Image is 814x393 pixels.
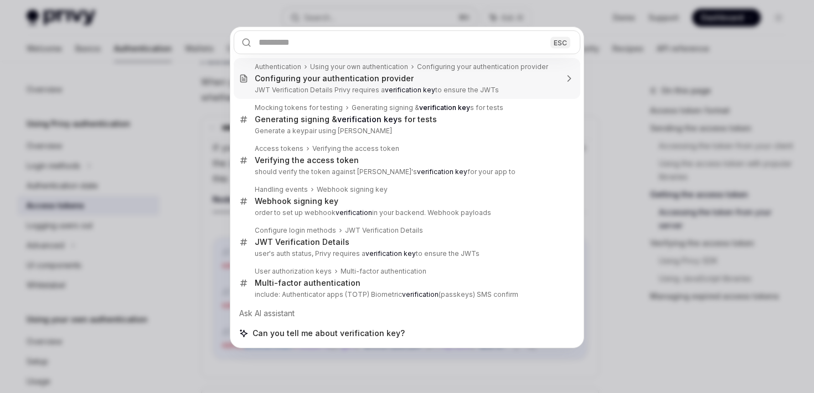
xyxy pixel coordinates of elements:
div: Verifying the access token [255,155,359,165]
b: verification [402,290,439,298]
p: order to set up webhook in your backend. Webhook payloads [255,208,557,217]
div: Generating signing & s for tests [255,114,437,124]
div: JWT Verification Details [255,237,349,247]
div: Generating signing & s for tests [352,103,503,112]
b: verification key [365,249,416,258]
b: verification key [417,167,467,176]
div: Mocking tokens for testing [255,103,343,112]
div: Ask AI assistant [234,303,580,323]
p: user's auth status, Privy requires a to ensure the JWTs [255,249,557,258]
b: verification [336,208,372,217]
div: Multi-factor authentication [341,267,426,276]
div: Webhook signing key [255,196,338,206]
div: Access tokens [255,144,303,153]
div: JWT Verification Details [345,226,423,235]
div: Configuring your authentication provider [255,74,414,83]
div: Handling events [255,185,308,194]
p: include: Authenticator apps (TOTP) Biometric (passkeys) SMS confirm [255,290,557,299]
div: Verifying the access token [312,144,399,153]
div: Configuring your authentication provider [417,62,548,71]
div: Multi-factor authentication [255,278,360,288]
span: Can you tell me about verification key? [253,328,405,339]
div: Webhook signing key [317,185,388,194]
p: should verify the token against [PERSON_NAME]'s for your app to [255,167,557,176]
div: Using your own authentication [310,62,408,71]
div: User authorization keys [255,267,332,276]
b: verification key [337,114,398,124]
div: Configure login methods [255,226,336,235]
b: verification key [385,86,435,94]
p: Generate a keypair using [PERSON_NAME] [255,127,557,135]
b: verification key [419,103,470,112]
p: JWT Verification Details Privy requires a to ensure the JWTs [255,86,557,95]
div: Authentication [255,62,301,71]
div: ESC [550,36,570,48]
